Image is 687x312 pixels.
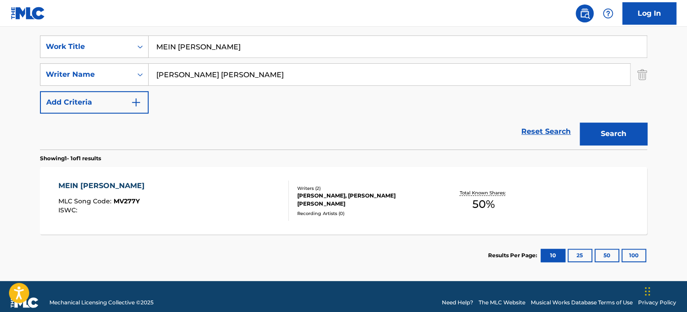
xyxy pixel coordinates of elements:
[11,7,45,20] img: MLC Logo
[637,63,647,86] img: Delete Criterion
[642,269,687,312] iframe: Chat Widget
[46,69,127,80] div: Writer Name
[297,185,433,192] div: Writers ( 2 )
[40,154,101,163] p: Showing 1 - 1 of 1 results
[49,299,154,307] span: Mechanical Licensing Collective © 2025
[40,91,149,114] button: Add Criteria
[479,299,525,307] a: The MLC Website
[472,196,495,212] span: 50 %
[595,249,619,262] button: 50
[645,278,650,305] div: Drag
[11,297,39,308] img: logo
[599,4,617,22] div: Help
[297,210,433,217] div: Recording Artists ( 0 )
[531,299,633,307] a: Musical Works Database Terms of Use
[46,41,127,52] div: Work Title
[114,197,140,205] span: MV277Y
[568,249,592,262] button: 25
[131,97,141,108] img: 9d2ae6d4665cec9f34b9.svg
[579,8,590,19] img: search
[58,180,149,191] div: MEIN [PERSON_NAME]
[58,197,114,205] span: MLC Song Code :
[459,189,507,196] p: Total Known Shares:
[488,251,539,259] p: Results Per Page:
[541,249,565,262] button: 10
[297,192,433,208] div: [PERSON_NAME], [PERSON_NAME] [PERSON_NAME]
[621,249,646,262] button: 100
[517,122,575,141] a: Reset Search
[580,123,647,145] button: Search
[40,167,647,234] a: MEIN [PERSON_NAME]MLC Song Code:MV277YISWC:Writers (2)[PERSON_NAME], [PERSON_NAME] [PERSON_NAME]R...
[58,206,79,214] span: ISWC :
[442,299,473,307] a: Need Help?
[638,299,676,307] a: Privacy Policy
[622,2,676,25] a: Log In
[40,35,647,149] form: Search Form
[603,8,613,19] img: help
[576,4,594,22] a: Public Search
